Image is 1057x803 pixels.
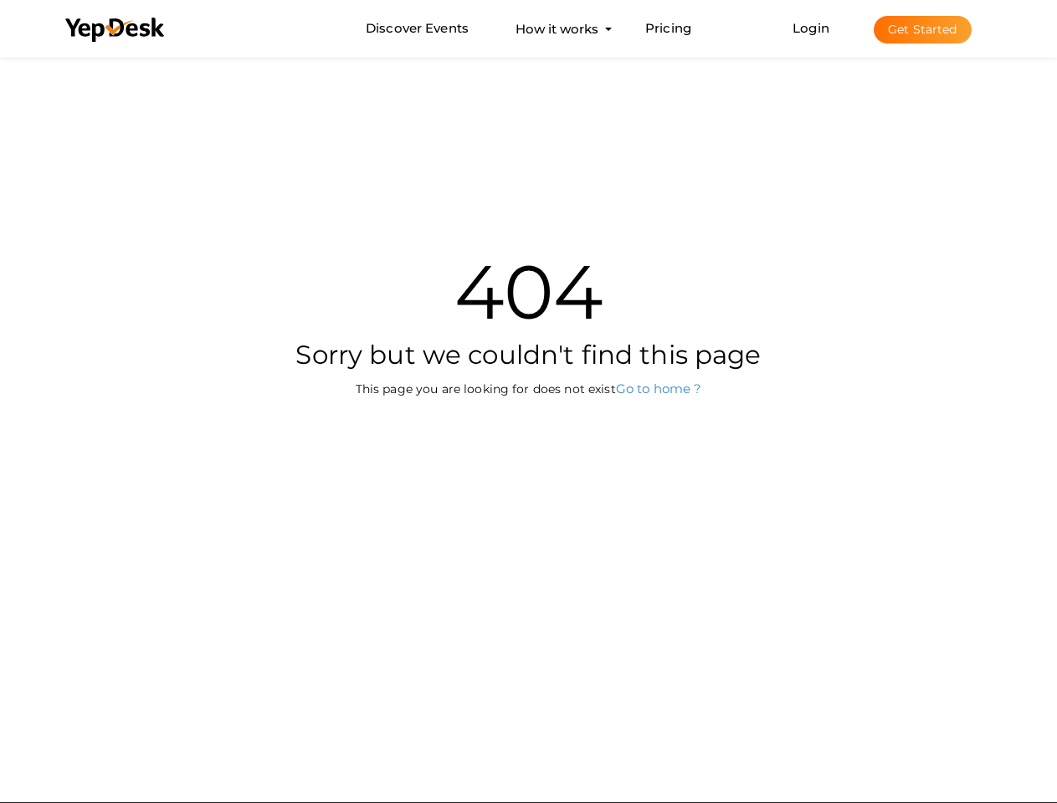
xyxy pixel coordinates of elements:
[793,20,829,36] a: Login
[616,381,702,396] a: Go to home ?
[366,13,469,44] a: Discover Events
[52,338,1006,371] h2: Sorry but we couldn't find this page
[52,380,1006,397] p: This page you are looking for does not exist
[52,254,1006,330] h1: 404
[874,16,972,43] button: Get Started
[645,13,691,44] a: Pricing
[511,13,603,44] button: How it works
